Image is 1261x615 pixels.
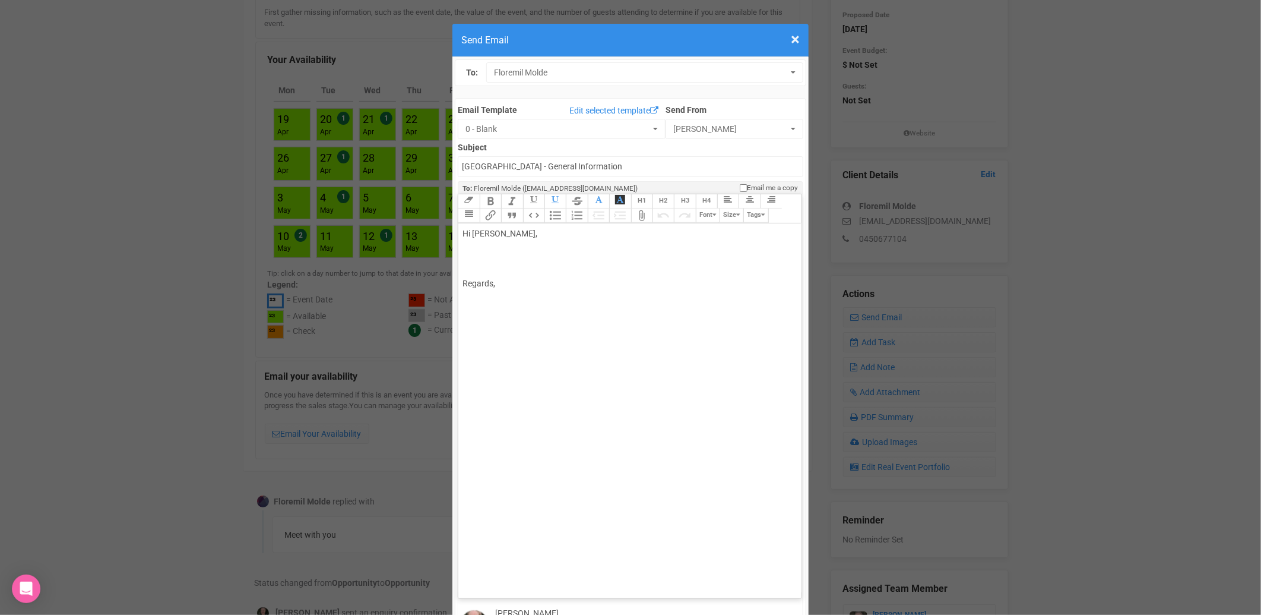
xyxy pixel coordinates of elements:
[674,194,695,209] button: Heading 3
[638,197,646,204] span: H1
[631,209,652,223] button: Attach Files
[458,194,479,209] button: Clear Formatting at cursor
[474,184,638,193] span: Floremil Molde ([EMAIL_ADDRESS][DOMAIN_NAME])
[743,209,769,223] button: Tags
[696,194,717,209] button: Heading 4
[674,209,695,223] button: Redo
[523,194,544,209] button: Underline
[458,139,803,153] label: Subject
[720,209,743,223] button: Size
[523,209,544,223] button: Code
[652,194,674,209] button: Heading 2
[609,194,630,209] button: Font Background
[566,104,661,119] a: Edit selected template
[480,209,501,223] button: Link
[609,209,630,223] button: Increase Level
[660,197,668,204] span: H2
[494,67,787,78] span: Floremil Molde
[696,209,720,223] button: Font
[544,209,566,223] button: Bullets
[673,123,788,135] span: [PERSON_NAME]
[12,575,40,603] div: Open Intercom Messenger
[480,194,501,209] button: Bold
[652,209,674,223] button: Undo
[458,209,479,223] button: Align Justified
[544,194,566,209] button: Underline Colour
[588,209,609,223] button: Decrease Level
[747,183,799,193] span: Email me a copy
[501,194,522,209] button: Italic
[717,194,739,209] button: Align Left
[462,184,472,193] strong: To:
[739,194,760,209] button: Align Center
[458,104,517,116] label: Email Template
[588,194,609,209] button: Font Colour
[461,33,800,48] h4: Send Email
[465,123,650,135] span: 0 - Blank
[566,209,587,223] button: Numbers
[761,194,782,209] button: Align Right
[566,194,587,209] button: Strikethrough
[501,209,522,223] button: Quote
[462,228,793,290] div: Hi [PERSON_NAME], Regards,
[791,30,800,49] span: ×
[702,197,711,204] span: H4
[631,194,652,209] button: Heading 1
[666,102,803,116] label: Send From
[681,197,689,204] span: H3
[466,67,478,79] label: To:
